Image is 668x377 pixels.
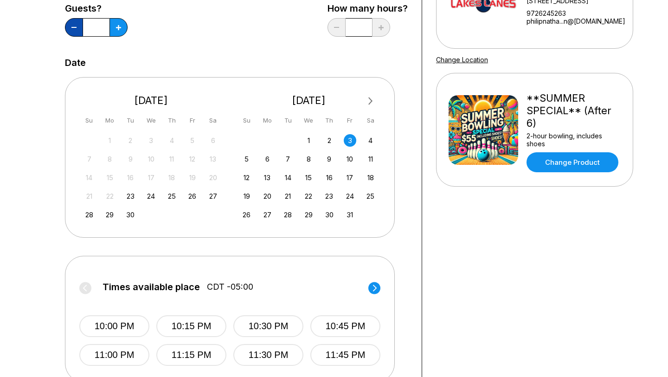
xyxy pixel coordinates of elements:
div: Not available Friday, September 19th, 2025 [186,171,199,184]
label: Guests? [65,3,128,13]
div: Not available Wednesday, September 17th, 2025 [145,171,157,184]
div: Not available Thursday, September 4th, 2025 [166,134,178,147]
div: Choose Friday, October 31st, 2025 [344,208,356,221]
div: Choose Saturday, October 4th, 2025 [364,134,377,147]
div: Not available Saturday, September 20th, 2025 [207,171,219,184]
div: Not available Wednesday, September 10th, 2025 [145,153,157,165]
div: Not available Friday, September 12th, 2025 [186,153,199,165]
div: Tu [124,114,137,127]
a: philipnatha...n@[DOMAIN_NAME] [527,17,625,25]
div: Not available Tuesday, September 16th, 2025 [124,171,137,184]
button: 11:00 PM [79,344,149,366]
div: Not available Sunday, September 14th, 2025 [83,171,96,184]
a: Change Location [436,56,488,64]
div: Not available Sunday, September 21st, 2025 [83,190,96,202]
div: Choose Monday, October 27th, 2025 [261,208,274,221]
div: [DATE] [237,94,381,107]
div: Not available Sunday, September 7th, 2025 [83,153,96,165]
div: Choose Saturday, October 18th, 2025 [364,171,377,184]
div: Choose Wednesday, October 8th, 2025 [302,153,315,165]
div: Choose Sunday, September 28th, 2025 [83,208,96,221]
div: Not available Friday, September 5th, 2025 [186,134,199,147]
div: Sa [364,114,377,127]
button: 10:30 PM [233,315,303,337]
div: Choose Sunday, October 5th, 2025 [240,153,253,165]
button: 11:15 PM [156,344,226,366]
div: Choose Tuesday, September 23rd, 2025 [124,190,137,202]
div: Choose Wednesday, October 15th, 2025 [302,171,315,184]
div: Choose Wednesday, October 22nd, 2025 [302,190,315,202]
div: Choose Sunday, October 19th, 2025 [240,190,253,202]
button: 11:45 PM [310,344,380,366]
div: Choose Tuesday, October 21st, 2025 [282,190,294,202]
div: Choose Friday, October 3rd, 2025 [344,134,356,147]
div: Th [323,114,335,127]
div: **SUMMER SPECIAL** (After 6) [527,92,621,130]
div: Not available Monday, September 8th, 2025 [103,153,116,165]
div: month 2025-09 [82,133,221,221]
div: Choose Wednesday, September 24th, 2025 [145,190,157,202]
button: 10:00 PM [79,315,149,337]
div: Choose Friday, September 26th, 2025 [186,190,199,202]
div: Choose Wednesday, October 29th, 2025 [302,208,315,221]
div: Not available Thursday, September 18th, 2025 [166,171,178,184]
div: Choose Sunday, October 26th, 2025 [240,208,253,221]
div: Mo [261,114,274,127]
div: Choose Tuesday, October 28th, 2025 [282,208,294,221]
div: Su [240,114,253,127]
div: month 2025-10 [239,133,379,221]
div: Not available Tuesday, September 2nd, 2025 [124,134,137,147]
div: Choose Monday, October 6th, 2025 [261,153,274,165]
button: 10:15 PM [156,315,226,337]
div: Choose Sunday, October 12th, 2025 [240,171,253,184]
div: Choose Saturday, October 25th, 2025 [364,190,377,202]
button: 11:30 PM [233,344,303,366]
div: Choose Wednesday, October 1st, 2025 [302,134,315,147]
div: Sa [207,114,219,127]
div: Su [83,114,96,127]
div: Not available Saturday, September 13th, 2025 [207,153,219,165]
button: Next Month [363,94,378,109]
div: Choose Tuesday, September 30th, 2025 [124,208,137,221]
div: Fr [186,114,199,127]
span: Times available place [103,282,200,292]
div: Choose Tuesday, October 7th, 2025 [282,153,294,165]
div: Mo [103,114,116,127]
label: How many hours? [328,3,408,13]
a: Change Product [527,152,618,172]
div: Choose Monday, September 29th, 2025 [103,208,116,221]
div: 9726245263 [527,9,625,17]
div: Not available Thursday, September 11th, 2025 [166,153,178,165]
div: Choose Thursday, September 25th, 2025 [166,190,178,202]
div: Choose Monday, October 13th, 2025 [261,171,274,184]
div: Not available Wednesday, September 3rd, 2025 [145,134,157,147]
span: CDT -05:00 [207,282,253,292]
img: **SUMMER SPECIAL** (After 6) [449,95,518,165]
div: Choose Friday, October 17th, 2025 [344,171,356,184]
div: Not available Monday, September 22nd, 2025 [103,190,116,202]
div: Choose Thursday, October 30th, 2025 [323,208,335,221]
div: Fr [344,114,356,127]
div: Tu [282,114,294,127]
div: Choose Monday, October 20th, 2025 [261,190,274,202]
div: Choose Thursday, October 23rd, 2025 [323,190,335,202]
div: We [302,114,315,127]
div: Choose Thursday, October 16th, 2025 [323,171,335,184]
div: Choose Saturday, September 27th, 2025 [207,190,219,202]
div: Th [166,114,178,127]
div: Choose Thursday, October 9th, 2025 [323,153,335,165]
div: Choose Thursday, October 2nd, 2025 [323,134,335,147]
div: Not available Monday, September 15th, 2025 [103,171,116,184]
div: Choose Tuesday, October 14th, 2025 [282,171,294,184]
div: Not available Monday, September 1st, 2025 [103,134,116,147]
label: Date [65,58,86,68]
div: Choose Saturday, October 11th, 2025 [364,153,377,165]
div: [DATE] [79,94,223,107]
div: We [145,114,157,127]
div: Choose Friday, October 24th, 2025 [344,190,356,202]
div: Choose Friday, October 10th, 2025 [344,153,356,165]
div: Not available Tuesday, September 9th, 2025 [124,153,137,165]
div: Not available Saturday, September 6th, 2025 [207,134,219,147]
div: 2-hour bowling, includes shoes [527,132,621,148]
button: 10:45 PM [310,315,380,337]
